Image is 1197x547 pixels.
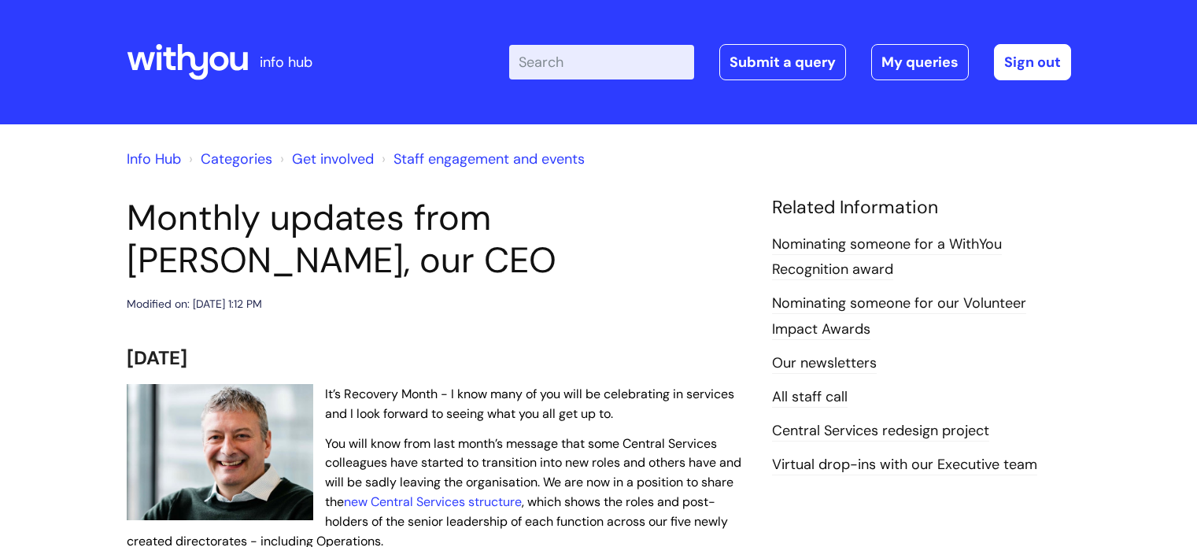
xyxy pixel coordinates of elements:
div: Modified on: [DATE] 1:12 PM [127,294,262,314]
h1: Monthly updates from [PERSON_NAME], our CEO [127,197,748,282]
img: WithYou Chief Executive Simon Phillips pictured looking at the camera and smiling [127,384,313,521]
a: Submit a query [719,44,846,80]
a: Central Services redesign project [772,421,989,442]
a: Virtual drop-ins with our Executive team [772,455,1037,475]
a: Get involved [292,150,374,168]
li: Staff engagement and events [378,146,585,172]
a: All staff call [772,387,848,408]
a: new Central Services structure [344,493,522,510]
li: Solution home [185,146,272,172]
p: info hub [260,50,312,75]
a: Our newsletters [772,353,877,374]
a: Nominating someone for a WithYou Recognition award [772,235,1002,280]
a: My queries [871,44,969,80]
a: Sign out [994,44,1071,80]
a: Staff engagement and events [393,150,585,168]
span: It’s Recovery Month - I know many of you will be celebrating in services and I look forward to se... [325,386,734,422]
li: Get involved [276,146,374,172]
div: | - [509,44,1071,80]
h4: Related Information [772,197,1071,219]
span: [DATE] [127,346,187,370]
a: Info Hub [127,150,181,168]
input: Search [509,45,694,79]
a: Nominating someone for our Volunteer Impact Awards [772,294,1026,339]
a: Categories [201,150,272,168]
